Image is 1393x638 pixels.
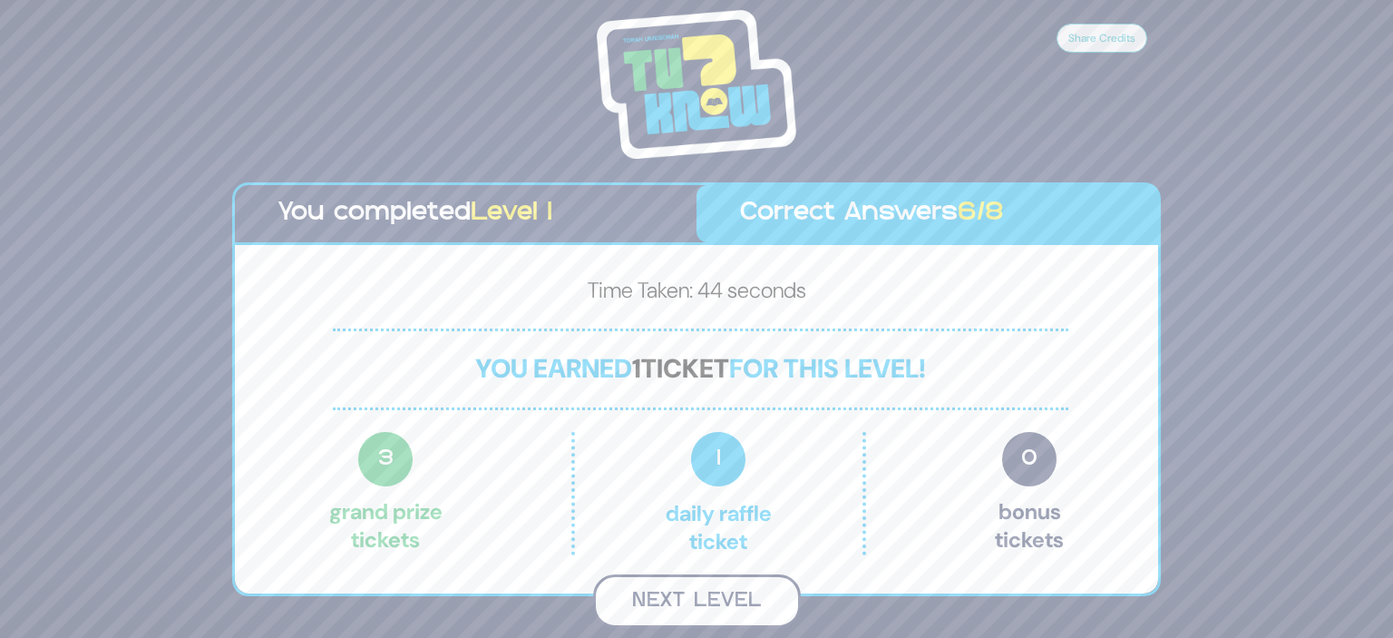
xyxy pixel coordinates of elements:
[740,194,1115,233] p: Correct Answers
[475,351,926,386] span: You earned for this level!
[1002,432,1057,486] span: 0
[958,201,1004,225] span: 6/8
[641,351,729,386] span: ticket
[995,432,1064,555] p: Bonus tickets
[264,274,1129,314] p: Time Taken: 44 seconds
[632,351,641,386] span: 1
[329,432,443,555] p: Grand Prize tickets
[1057,24,1147,53] button: Share Credits
[613,432,823,555] p: Daily Raffle ticket
[691,432,745,486] span: 1
[593,574,801,628] button: Next Level
[358,432,413,486] span: 3
[471,201,552,225] span: Level 1
[597,10,796,159] img: Tournament Logo
[278,194,653,233] p: You completed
